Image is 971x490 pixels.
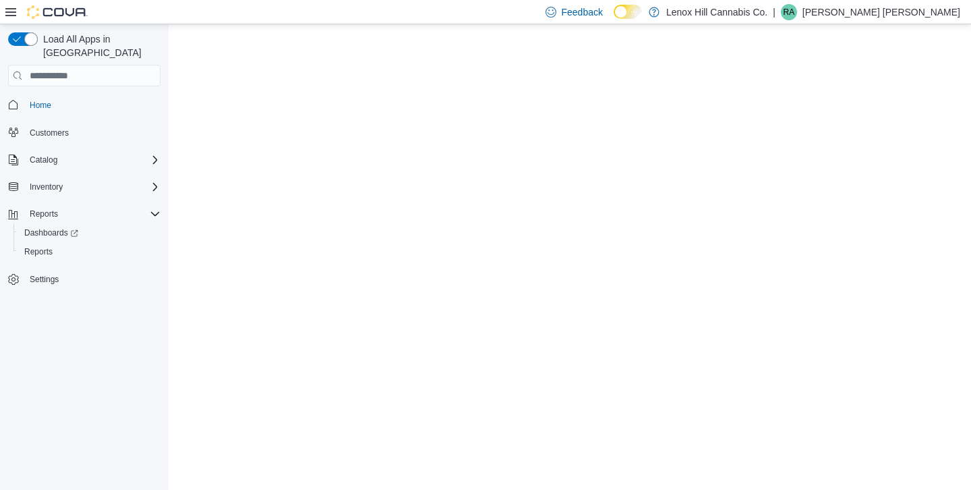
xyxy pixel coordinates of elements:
[24,124,160,141] span: Customers
[3,269,166,289] button: Settings
[27,5,88,19] img: Cova
[24,271,160,288] span: Settings
[24,271,64,288] a: Settings
[24,152,160,168] span: Catalog
[562,5,603,19] span: Feedback
[24,152,63,168] button: Catalog
[13,223,166,242] a: Dashboards
[24,96,160,113] span: Home
[24,179,160,195] span: Inventory
[3,151,166,169] button: Catalog
[30,209,58,219] span: Reports
[24,179,68,195] button: Inventory
[30,274,59,285] span: Settings
[3,123,166,142] button: Customers
[24,246,53,257] span: Reports
[24,206,160,222] span: Reports
[30,182,63,192] span: Inventory
[38,32,160,59] span: Load All Apps in [GEOGRAPHIC_DATA]
[19,225,160,241] span: Dashboards
[802,4,960,20] p: [PERSON_NAME] [PERSON_NAME]
[19,244,160,260] span: Reports
[614,5,642,19] input: Dark Mode
[30,100,51,111] span: Home
[19,244,58,260] a: Reports
[783,4,794,20] span: RA
[24,125,74,141] a: Customers
[8,89,160,324] nav: Complex example
[781,4,797,20] div: Raul Austin Polanco
[24,206,63,222] button: Reports
[3,205,166,223] button: Reports
[3,94,166,114] button: Home
[3,178,166,196] button: Inventory
[666,4,767,20] p: Lenox Hill Cannabis Co.
[773,4,775,20] p: |
[30,128,69,138] span: Customers
[13,242,166,261] button: Reports
[24,97,57,113] a: Home
[30,155,57,165] span: Catalog
[19,225,84,241] a: Dashboards
[24,227,78,238] span: Dashboards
